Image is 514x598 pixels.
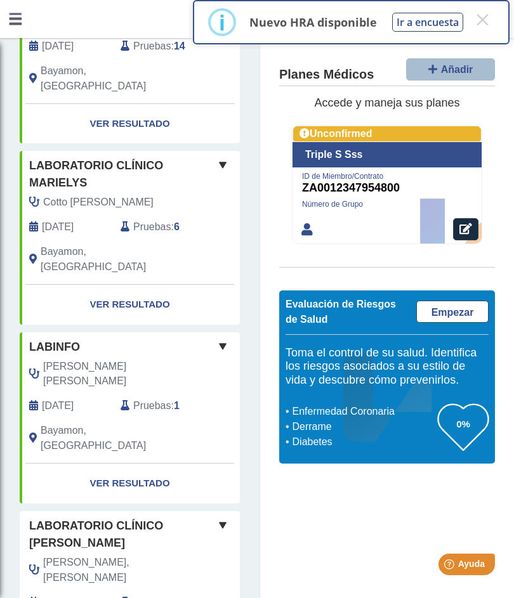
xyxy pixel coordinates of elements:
[41,244,193,275] span: Bayamon, PR
[111,39,202,54] div: :
[279,67,374,82] h4: Planes Médicos
[133,39,171,54] span: Pruebas
[432,308,474,318] span: Empezar
[392,13,463,32] button: Ir a encuesta
[289,420,438,435] li: Derrame
[20,104,240,144] a: Ver Resultado
[42,219,74,235] span: 2022-11-07
[314,96,459,109] span: Accede y maneja sus planes
[43,359,193,389] span: Gonzalez Cuellar, Martha
[289,405,438,420] li: Enfermedad Coronaria
[286,346,489,387] h5: Toma el control de su salud. Identifica los riesgos asociados a su estilo de vida y descubre cómo...
[286,299,396,325] span: Evaluación de Riesgos de Salud
[29,157,215,192] span: Laboratorio Clínico Marielys
[133,219,171,235] span: Pruebas
[42,398,74,413] span: 1899-12-30
[174,400,180,411] b: 1
[133,398,171,413] span: Pruebas
[43,195,154,210] span: Cotto Oyola, Wilma
[41,423,193,453] span: Bayamon, PR
[29,517,215,552] span: Laboratorio Clínico [PERSON_NAME]
[42,39,74,54] span: 2023-02-03
[174,41,185,51] b: 14
[249,15,377,30] p: Nuevo HRA disponible
[416,301,489,323] a: Empezar
[41,63,193,94] span: Bayamon, PR
[401,549,500,584] iframe: Help widget launcher
[111,219,202,235] div: :
[289,435,438,450] li: Diabetes
[471,8,494,31] button: Close this dialog
[219,11,225,34] div: i
[43,555,193,585] span: Ramirez Diaz, Elizabeth
[20,464,240,504] a: Ver Resultado
[438,417,489,432] h3: 0%
[111,398,202,413] div: :
[441,64,473,75] span: Añadir
[29,339,80,356] span: labinfo
[174,221,180,232] b: 6
[20,285,240,325] a: Ver Resultado
[406,58,495,81] button: Añadir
